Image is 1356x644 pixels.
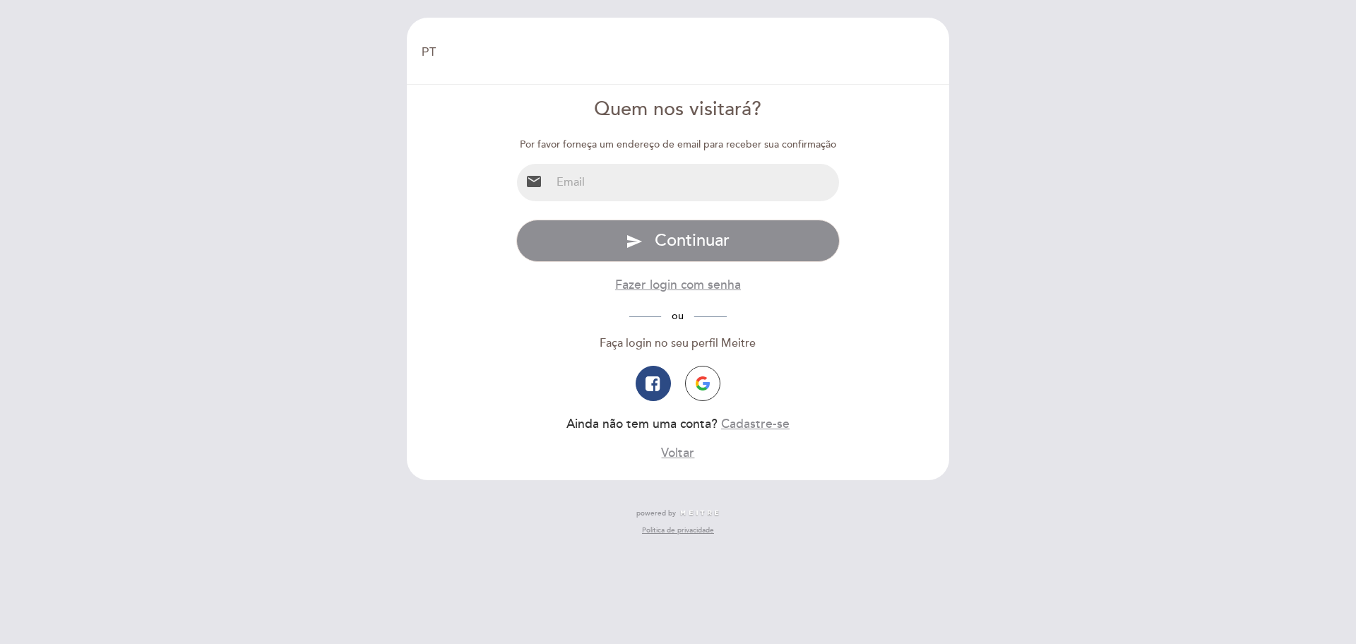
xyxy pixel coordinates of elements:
a: powered by [636,508,720,518]
span: Ainda não tem uma conta? [566,417,718,431]
img: icon-google.png [696,376,710,390]
button: Fazer login com senha [615,276,741,294]
button: Cadastre-se [721,415,790,433]
input: Email [551,164,840,201]
span: ou [661,310,694,322]
button: Voltar [661,444,694,462]
span: Continuar [655,230,730,251]
a: Política de privacidade [642,525,714,535]
span: powered by [636,508,676,518]
img: MEITRE [679,510,720,517]
div: Faça login no seu perfil Meitre [516,335,840,352]
i: email [525,173,542,190]
i: send [626,233,643,250]
div: Quem nos visitará? [516,96,840,124]
div: Por favor forneça um endereço de email para receber sua confirmação [516,138,840,152]
button: send Continuar [516,220,840,262]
